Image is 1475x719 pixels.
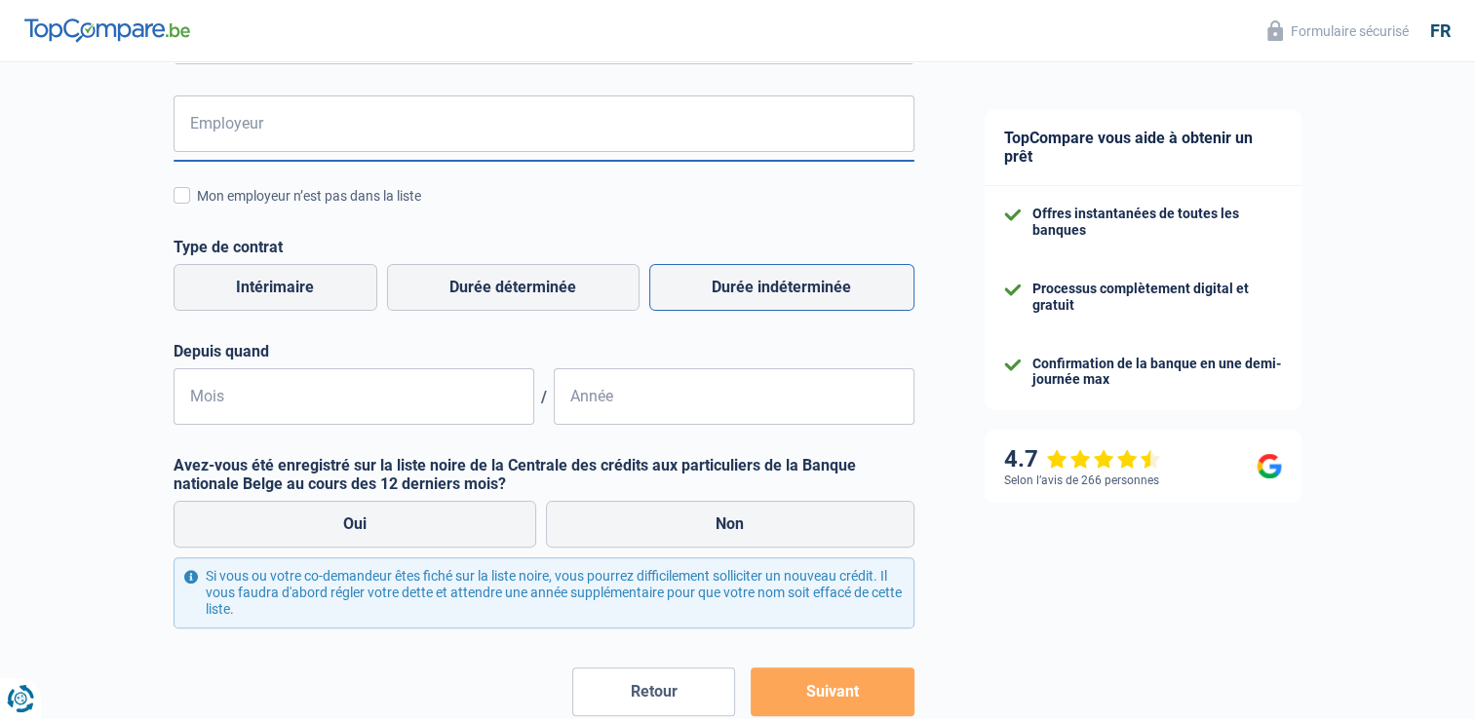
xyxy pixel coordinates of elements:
[197,186,914,207] div: Mon employeur n’est pas dans la liste
[546,501,914,548] label: Non
[1032,206,1282,239] div: Offres instantanées de toutes les banques
[649,264,914,311] label: Durée indéterminée
[174,456,914,493] label: Avez-vous été enregistré sur la liste noire de la Centrale des crédits aux particuliers de la Ban...
[554,368,914,425] input: AAAA
[174,557,914,627] div: Si vous ou votre co-demandeur êtes fiché sur la liste noire, vous pourrez difficilement sollicite...
[174,368,534,425] input: MM
[1032,281,1282,314] div: Processus complètement digital et gratuit
[534,388,554,406] span: /
[174,238,914,256] label: Type de contrat
[1430,20,1451,42] div: fr
[751,667,913,716] button: Suivant
[1004,473,1159,487] div: Selon l’avis de 266 personnes
[174,264,377,311] label: Intérimaire
[24,19,190,42] img: TopCompare Logo
[572,667,735,716] button: Retour
[174,95,914,152] input: Cherchez votre employeur
[174,501,537,548] label: Oui
[1256,15,1420,47] button: Formulaire sécurisé
[985,109,1301,186] div: TopCompare vous aide à obtenir un prêt
[1032,356,1282,389] div: Confirmation de la banque en une demi-journée max
[5,312,6,313] img: Advertisement
[387,264,640,311] label: Durée déterminée
[174,342,914,360] label: Depuis quand
[1004,445,1161,473] div: 4.7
